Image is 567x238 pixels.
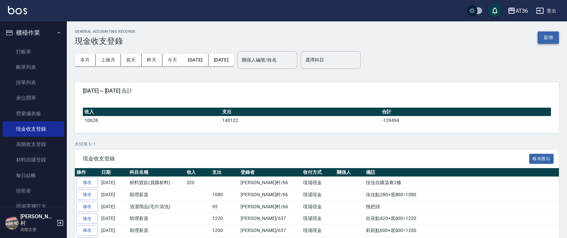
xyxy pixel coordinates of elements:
a: 高階收支登錄 [3,137,64,152]
td: 現場現金 [301,201,335,213]
a: 排班表 [3,183,64,199]
th: 支出 [210,168,239,177]
a: 報表匯出 [529,155,554,161]
td: 10628 [83,116,221,125]
a: 修改 [77,214,98,224]
a: 營業儀表板 [3,106,64,121]
a: 掛單列表 [3,75,64,90]
td: 清潔用品(毛巾清洗) [128,201,185,213]
img: Logo [8,6,27,14]
button: save [488,4,502,17]
img: Person [5,216,19,230]
a: 修改 [77,190,98,200]
td: [DATE] [100,177,128,189]
td: 1080 [210,189,239,201]
th: 登錄者 [239,168,301,177]
td: [DATE] [100,201,128,213]
td: 拖把頭 [364,201,559,213]
th: 科目名稱 [128,168,185,177]
td: [PERSON_NAME]村/66 [239,201,301,213]
h2: GENERAL ACCOUNTING RECORDS [75,29,136,34]
td: 助理薪資 [128,225,185,237]
td: [DATE] [100,213,128,225]
a: 修改 [77,225,98,236]
a: 修改 [77,177,98,188]
button: 今天 [162,54,183,66]
td: [PERSON_NAME]村/66 [239,189,301,201]
td: 助理薪資 [128,189,185,201]
button: 本月 [75,54,96,66]
div: AT36 [516,7,528,15]
span: 現金收支登錄 [83,155,529,162]
a: 修改 [77,202,98,212]
td: [DATE] [100,189,128,201]
td: -129494 [380,116,551,125]
td: 欣蓓點420+底600=1220 [364,213,559,225]
a: 新增 [538,34,559,40]
button: 登出 [533,5,559,17]
a: 打帳單 [3,44,64,59]
button: 報表匯出 [529,154,554,164]
th: 收付方式 [301,168,335,177]
td: 材料貨款(員購材料) [128,177,185,189]
td: 140122 [221,116,380,125]
a: 現場電腦打卡 [3,199,64,214]
span: [DATE] ~ [DATE] 合計 [83,88,551,94]
button: [DATE] [182,54,208,66]
button: 櫃檯作業 [3,24,64,41]
td: 佳佳點280+底800=1080 [364,189,559,201]
td: 1200 [210,225,239,237]
td: 莉莉點600+底600=1200 [364,225,559,237]
th: 關係人 [335,168,364,177]
td: [PERSON_NAME]村/66 [239,177,301,189]
td: 助理薪資 [128,213,185,225]
th: 合計 [380,108,551,116]
button: [DATE] [208,54,234,66]
td: [DATE] [100,225,128,237]
a: 每日結帳 [3,168,64,183]
p: 共 53 筆, 1 / 1 [75,141,559,147]
h3: 現金收支登錄 [75,36,136,46]
th: 操作 [75,168,100,177]
a: 材料自購登錄 [3,152,64,167]
th: 支出 [221,108,380,116]
button: AT36 [505,4,531,18]
button: 新增 [538,31,559,44]
td: 95 [210,201,239,213]
button: 前天 [121,54,142,66]
th: 收入 [83,108,221,116]
td: 1220 [210,213,239,225]
th: 日期 [100,168,128,177]
th: 收入 [185,168,211,177]
a: 現金收支登錄 [3,121,64,137]
td: 現場現金 [301,189,335,201]
a: 座位開單 [3,90,64,106]
td: 220 [185,177,211,189]
td: [PERSON_NAME]/637 [239,225,301,237]
h5: [PERSON_NAME]村 [20,213,54,227]
td: 現場現金 [301,177,335,189]
p: 高階主管 [20,227,54,233]
button: 上個月 [96,54,121,66]
button: 昨天 [142,54,162,66]
td: [PERSON_NAME]/637 [239,213,301,225]
td: 佳佳自購染膏2條 [364,177,559,189]
a: 帳單列表 [3,59,64,75]
td: 現場現金 [301,213,335,225]
th: 備註 [364,168,559,177]
td: 現場現金 [301,225,335,237]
